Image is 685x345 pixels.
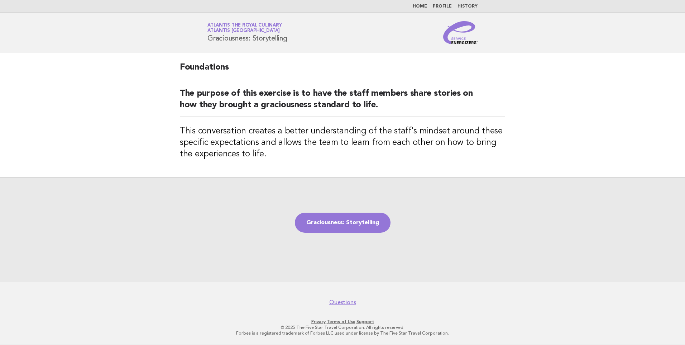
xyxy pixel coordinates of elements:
[329,299,356,306] a: Questions
[207,29,280,33] span: Atlantis [GEOGRAPHIC_DATA]
[123,319,562,325] p: · ·
[180,62,505,79] h2: Foundations
[123,325,562,330] p: © 2025 The Five Star Travel Corporation. All rights reserved.
[180,126,505,160] h3: This conversation creates a better understanding of the staff's mindset around these specific exp...
[207,23,282,33] a: Atlantis the Royal CulinaryAtlantis [GEOGRAPHIC_DATA]
[433,4,452,9] a: Profile
[327,319,355,324] a: Terms of Use
[295,213,391,233] a: Graciousness: Storytelling
[123,330,562,336] p: Forbes is a registered trademark of Forbes LLC used under license by The Five Star Travel Corpora...
[180,88,505,117] h2: The purpose of this exercise is to have the staff members share stories on how they brought a gra...
[413,4,427,9] a: Home
[458,4,478,9] a: History
[356,319,374,324] a: Support
[443,21,478,44] img: Service Energizers
[311,319,326,324] a: Privacy
[207,23,287,42] h1: Graciousness: Storytelling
